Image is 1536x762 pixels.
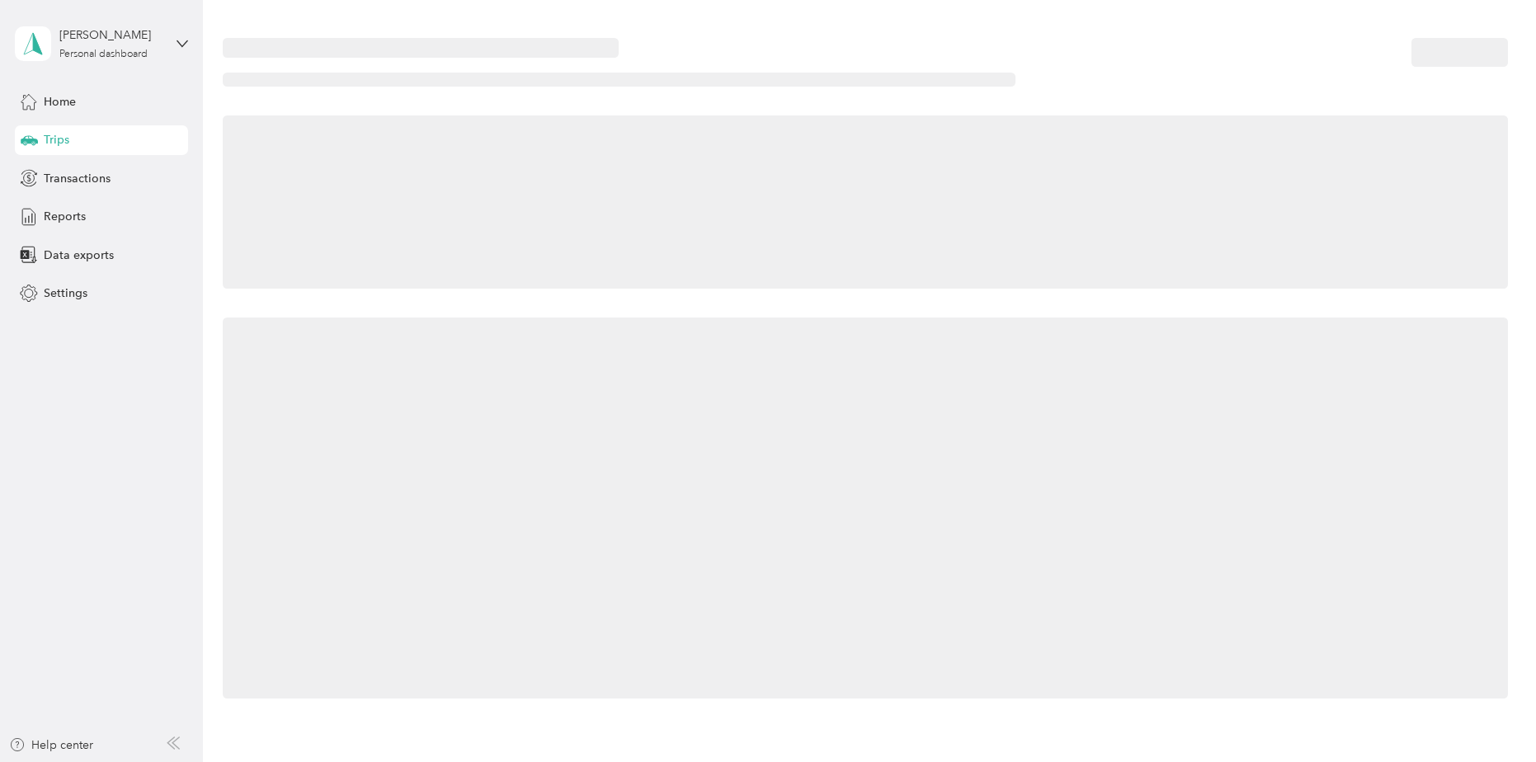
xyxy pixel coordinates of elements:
[59,49,148,59] div: Personal dashboard
[44,208,86,225] span: Reports
[59,26,163,44] div: [PERSON_NAME]
[44,93,76,111] span: Home
[44,285,87,302] span: Settings
[9,736,93,754] button: Help center
[44,131,69,148] span: Trips
[44,170,111,187] span: Transactions
[44,247,114,264] span: Data exports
